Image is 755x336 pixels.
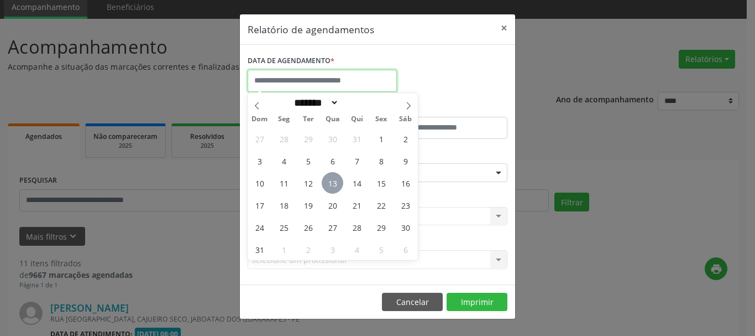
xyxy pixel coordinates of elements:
[248,53,334,70] label: DATA DE AGENDAMENTO
[273,128,295,149] span: Julho 28, 2025
[370,216,392,238] span: Agosto 29, 2025
[321,116,345,123] span: Qua
[273,150,295,172] span: Agosto 4, 2025
[380,100,507,117] label: ATÉ
[249,194,270,216] span: Agosto 17, 2025
[370,150,392,172] span: Agosto 8, 2025
[273,216,295,238] span: Agosto 25, 2025
[322,216,343,238] span: Agosto 27, 2025
[273,172,295,194] span: Agosto 11, 2025
[395,172,416,194] span: Agosto 16, 2025
[395,239,416,260] span: Setembro 6, 2025
[273,194,295,216] span: Agosto 18, 2025
[370,194,392,216] span: Agosto 22, 2025
[322,239,343,260] span: Setembro 3, 2025
[447,293,507,312] button: Imprimir
[249,216,270,238] span: Agosto 24, 2025
[346,172,368,194] span: Agosto 14, 2025
[248,22,374,37] h5: Relatório de agendamentos
[297,128,319,149] span: Julho 29, 2025
[273,239,295,260] span: Setembro 1, 2025
[395,128,416,149] span: Agosto 2, 2025
[322,128,343,149] span: Julho 30, 2025
[382,293,443,312] button: Cancelar
[346,194,368,216] span: Agosto 21, 2025
[297,194,319,216] span: Agosto 19, 2025
[346,239,368,260] span: Setembro 4, 2025
[249,239,270,260] span: Agosto 31, 2025
[346,128,368,149] span: Julho 31, 2025
[297,239,319,260] span: Setembro 2, 2025
[322,194,343,216] span: Agosto 20, 2025
[369,116,394,123] span: Sex
[493,14,515,42] button: Close
[395,194,416,216] span: Agosto 23, 2025
[322,172,343,194] span: Agosto 13, 2025
[370,239,392,260] span: Setembro 5, 2025
[345,116,369,123] span: Qui
[297,216,319,238] span: Agosto 26, 2025
[322,150,343,172] span: Agosto 6, 2025
[249,172,270,194] span: Agosto 10, 2025
[370,172,392,194] span: Agosto 15, 2025
[346,216,368,238] span: Agosto 28, 2025
[395,216,416,238] span: Agosto 30, 2025
[249,150,270,172] span: Agosto 3, 2025
[346,150,368,172] span: Agosto 7, 2025
[370,128,392,149] span: Agosto 1, 2025
[297,150,319,172] span: Agosto 5, 2025
[296,116,321,123] span: Ter
[248,116,272,123] span: Dom
[297,172,319,194] span: Agosto 12, 2025
[339,97,375,108] input: Year
[394,116,418,123] span: Sáb
[290,97,339,108] select: Month
[249,128,270,149] span: Julho 27, 2025
[272,116,296,123] span: Seg
[395,150,416,172] span: Agosto 9, 2025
